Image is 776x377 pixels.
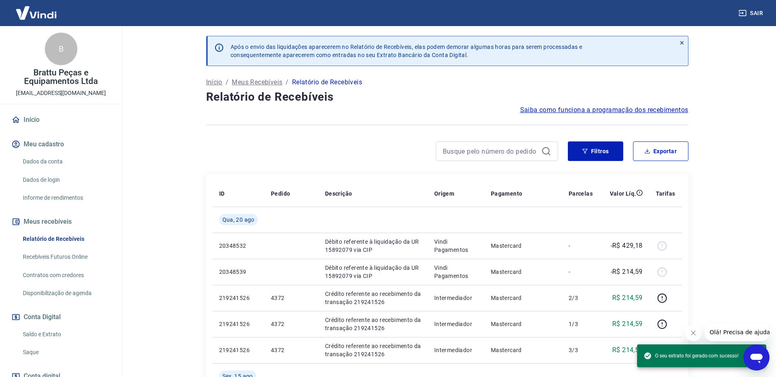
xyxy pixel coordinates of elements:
[434,294,478,302] p: Intermediador
[20,153,112,170] a: Dados da conta
[10,135,112,153] button: Meu cadastro
[20,249,112,265] a: Recebíveis Futuros Online
[226,77,229,87] p: /
[491,268,556,276] p: Mastercard
[434,190,454,198] p: Origem
[443,145,538,157] input: Busque pelo número do pedido
[219,346,258,354] p: 219241526
[20,326,112,343] a: Saldo e Extrato
[633,141,688,161] button: Exportar
[16,89,106,97] p: [EMAIL_ADDRESS][DOMAIN_NAME]
[20,267,112,284] a: Contratos com credores
[644,352,739,360] span: O seu extrato foi gerado com sucesso!
[219,320,258,328] p: 219241526
[611,241,643,251] p: -R$ 429,18
[20,172,112,188] a: Dados de login
[491,294,556,302] p: Mastercard
[219,268,258,276] p: 20348539
[20,231,112,247] a: Relatório de Recebíveis
[491,242,556,250] p: Mastercard
[286,77,288,87] p: /
[325,342,421,358] p: Crédito referente ao recebimento da transação 219241526
[491,190,523,198] p: Pagamento
[20,344,112,361] a: Saque
[611,267,643,277] p: -R$ 214,59
[743,344,769,370] iframe: Botão para abrir a janela de mensagens
[45,33,77,65] div: B
[610,190,636,198] p: Valor Líq.
[206,89,688,105] h4: Relatório de Recebíveis
[219,190,225,198] p: ID
[10,111,112,129] a: Início
[10,213,112,231] button: Meus recebíveis
[569,242,593,250] p: -
[569,320,593,328] p: 1/3
[292,77,362,87] p: Relatório de Recebíveis
[232,77,282,87] a: Meus Recebíveis
[325,290,421,306] p: Crédito referente ao recebimento da transação 219241526
[231,43,583,59] p: Após o envio das liquidações aparecerem no Relatório de Recebíveis, elas podem demorar algumas ho...
[685,325,701,341] iframe: Fechar mensagem
[491,320,556,328] p: Mastercard
[520,105,688,115] a: Saiba como funciona a programação dos recebimentos
[10,308,112,326] button: Conta Digital
[737,6,766,21] button: Sair
[434,264,478,280] p: Vindi Pagamentos
[5,6,68,12] span: Olá! Precisa de ajuda?
[271,346,312,354] p: 4372
[271,294,312,302] p: 4372
[569,268,593,276] p: -
[434,346,478,354] p: Intermediador
[434,320,478,328] p: Intermediador
[569,346,593,354] p: 3/3
[206,77,222,87] a: Início
[20,190,112,206] a: Informe de rendimentos
[612,293,643,303] p: R$ 214,59
[705,323,769,341] iframe: Mensagem da empresa
[568,141,623,161] button: Filtros
[569,294,593,302] p: 2/3
[656,190,675,198] p: Tarifas
[434,238,478,254] p: Vindi Pagamentos
[325,190,352,198] p: Descrição
[271,320,312,328] p: 4372
[219,294,258,302] p: 219241526
[222,216,255,224] span: Qua, 20 ago
[20,285,112,302] a: Disponibilização de agenda
[219,242,258,250] p: 20348532
[491,346,556,354] p: Mastercard
[7,68,115,86] p: Brattu Peças e Equipamentos Ltda
[325,264,421,280] p: Débito referente à liquidação da UR 15892079 via CIP
[271,190,290,198] p: Pedido
[612,345,643,355] p: R$ 214,59
[10,0,63,25] img: Vindi
[612,319,643,329] p: R$ 214,59
[325,238,421,254] p: Débito referente à liquidação da UR 15892079 via CIP
[569,190,593,198] p: Parcelas
[325,316,421,332] p: Crédito referente ao recebimento da transação 219241526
